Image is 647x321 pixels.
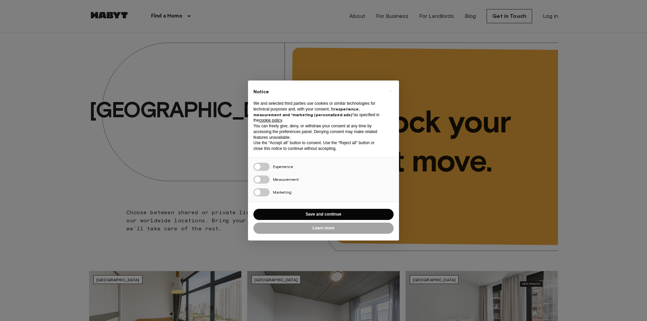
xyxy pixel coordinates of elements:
button: Save and continue [253,209,394,220]
a: cookie policy [259,118,282,123]
span: Experience [273,164,293,169]
span: Marketing [273,190,291,195]
button: Close this notice [385,86,396,97]
p: Use the “Accept all” button to consent. Use the “Reject all” button or close this notice to conti... [253,140,383,152]
strong: experience, measurement and “marketing (personalized ads)” [253,106,360,117]
span: Measurement [273,177,299,182]
p: We and selected third parties use cookies or similar technologies for technical purposes and, wit... [253,101,383,123]
button: Learn more [253,223,394,234]
h2: Notice [253,89,383,95]
span: × [389,87,392,95]
p: You can freely give, deny, or withdraw your consent at any time by accessing the preferences pane... [253,123,383,140]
